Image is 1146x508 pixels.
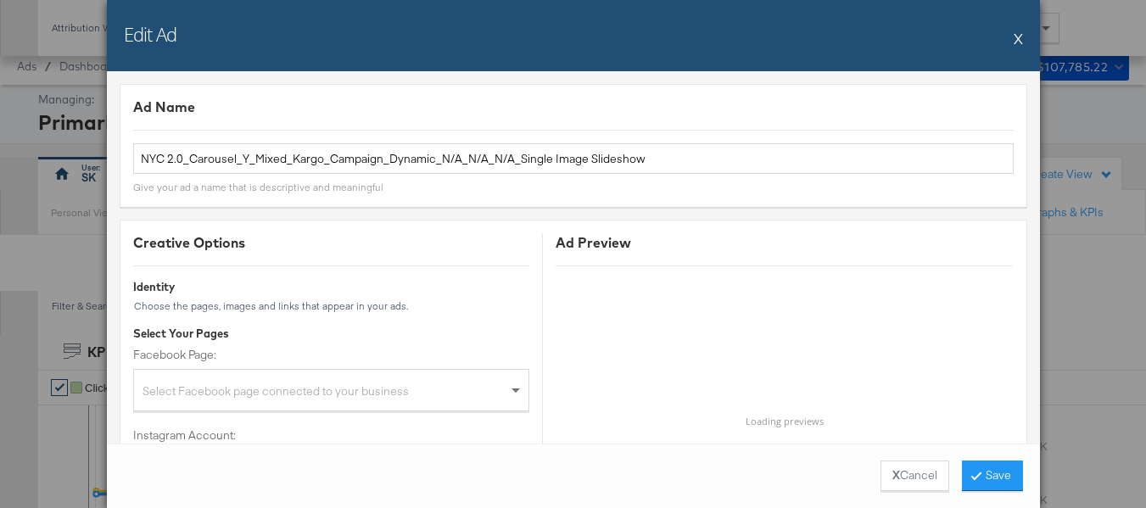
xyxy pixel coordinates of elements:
strong: X [892,467,900,483]
label: Facebook Page: [133,347,529,363]
div: Select Facebook page connected to your business [134,377,528,410]
div: Give your ad a name that is descriptive and meaningful [133,181,383,194]
h2: Edit Ad [124,21,176,47]
div: Ad Name [133,98,1014,117]
div: Select Your Pages [133,326,529,342]
h6: Loading previews [543,415,1026,427]
div: Identity [133,279,529,295]
button: Save [962,461,1023,491]
div: Choose the pages, images and links that appear in your ads. [133,300,529,312]
button: XCancel [880,461,949,491]
div: Ad Preview [556,233,1014,253]
button: X [1014,21,1023,55]
div: Creative Options [133,233,529,253]
input: Name your ad ... [133,143,1014,175]
label: Instagram Account: [133,427,529,444]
